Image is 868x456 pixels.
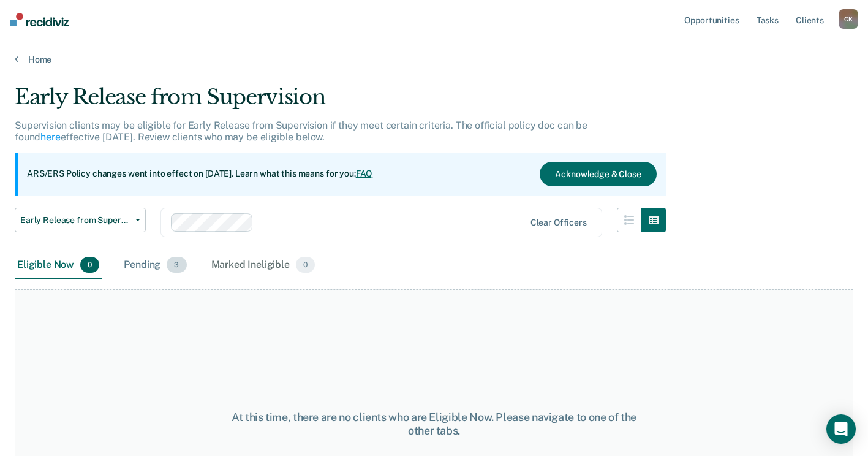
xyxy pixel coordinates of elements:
[530,218,587,228] div: Clear officers
[80,257,99,273] span: 0
[27,168,372,180] p: ARS/ERS Policy changes went into effect on [DATE]. Learn what this means for you:
[296,257,315,273] span: 0
[15,54,853,65] a: Home
[839,9,858,29] div: C K
[356,169,373,178] a: FAQ
[15,85,666,120] div: Early Release from Supervision
[225,411,644,437] div: At this time, there are no clients who are Eligible Now. Please navigate to one of the other tabs.
[167,257,186,273] span: 3
[826,414,856,444] div: Open Intercom Messenger
[20,215,130,226] span: Early Release from Supervision
[40,131,60,143] a: here
[839,9,858,29] button: CK
[15,252,102,279] div: Eligible Now0
[121,252,189,279] div: Pending3
[15,120,587,143] p: Supervision clients may be eligible for Early Release from Supervision if they meet certain crite...
[209,252,318,279] div: Marked Ineligible0
[10,13,69,26] img: Recidiviz
[540,162,656,186] button: Acknowledge & Close
[15,208,146,232] button: Early Release from Supervision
